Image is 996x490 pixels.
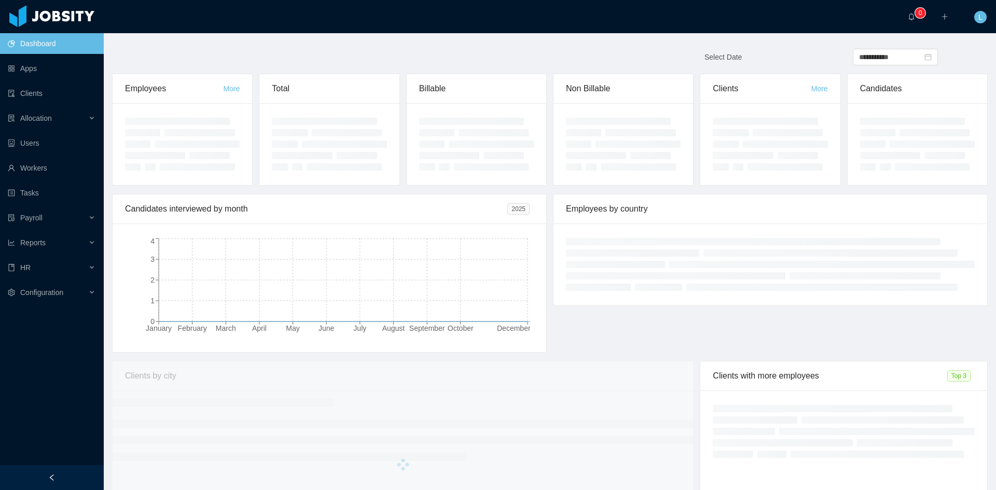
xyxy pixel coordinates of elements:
[8,133,95,153] a: icon: robotUsers
[20,263,31,272] span: HR
[924,53,932,61] i: icon: calendar
[382,324,405,332] tspan: August
[8,289,15,296] i: icon: setting
[286,324,299,332] tspan: May
[409,324,445,332] tspan: September
[8,58,95,79] a: icon: appstoreApps
[319,324,335,332] tspan: June
[860,74,975,103] div: Candidates
[448,324,474,332] tspan: October
[150,317,155,326] tspan: 0
[941,13,948,20] i: icon: plus
[125,194,507,223] div: Candidates interviewed by month
[150,255,155,263] tspan: 3
[8,115,15,122] i: icon: solution
[811,85,828,93] a: More
[713,74,811,103] div: Clients
[20,114,52,122] span: Allocation
[272,74,386,103] div: Total
[353,324,366,332] tspan: July
[497,324,531,332] tspan: December
[8,33,95,54] a: icon: pie-chartDashboard
[125,74,223,103] div: Employees
[8,183,95,203] a: icon: profileTasks
[507,203,530,215] span: 2025
[252,324,267,332] tspan: April
[978,11,983,23] span: L
[947,370,971,382] span: Top 3
[20,214,43,222] span: Payroll
[150,276,155,284] tspan: 2
[216,324,236,332] tspan: March
[178,324,207,332] tspan: February
[150,237,155,245] tspan: 4
[8,239,15,246] i: icon: line-chart
[915,8,925,18] sup: 0
[8,264,15,271] i: icon: book
[20,288,63,297] span: Configuration
[223,85,240,93] a: More
[146,324,172,332] tspan: January
[566,74,681,103] div: Non Billable
[8,83,95,104] a: icon: auditClients
[419,74,534,103] div: Billable
[8,214,15,221] i: icon: file-protect
[713,361,947,390] div: Clients with more employees
[150,297,155,305] tspan: 1
[8,158,95,178] a: icon: userWorkers
[20,239,46,247] span: Reports
[704,53,742,61] span: Select Date
[566,194,975,223] div: Employees by country
[908,13,915,20] i: icon: bell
